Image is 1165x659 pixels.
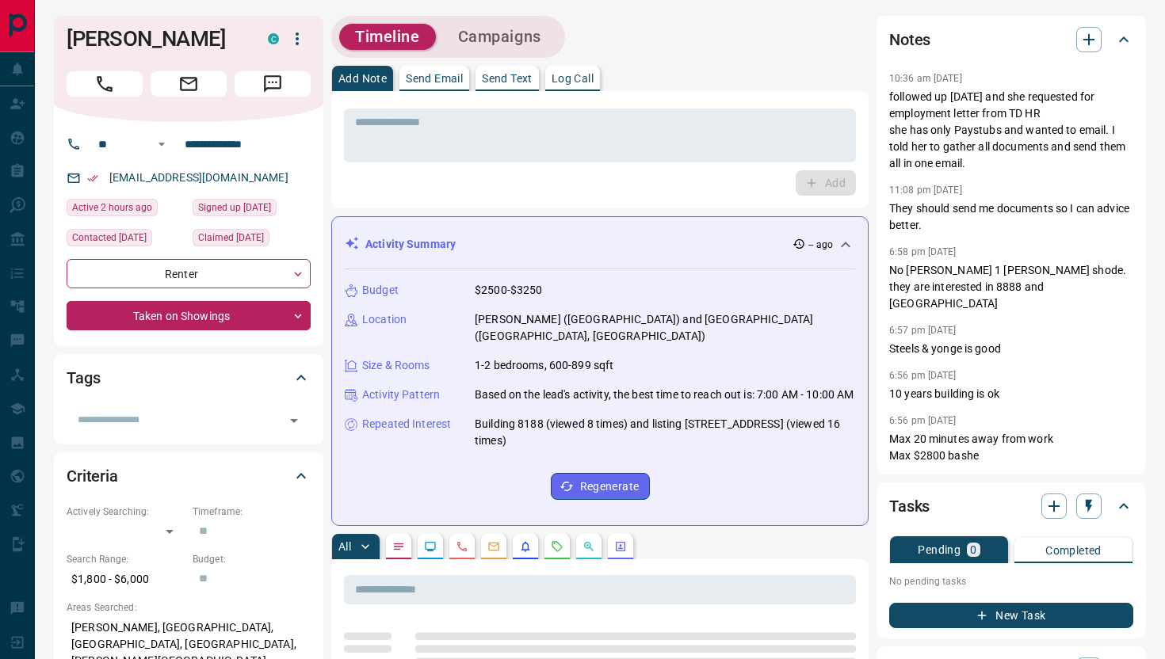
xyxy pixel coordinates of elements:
[67,552,185,566] p: Search Range:
[519,540,532,553] svg: Listing Alerts
[424,540,437,553] svg: Lead Browsing Activity
[193,199,311,221] div: Sun Oct 05 2025
[392,540,405,553] svg: Notes
[67,359,311,397] div: Tags
[152,135,171,154] button: Open
[614,540,627,553] svg: Agent Actions
[482,73,533,84] p: Send Text
[889,341,1133,357] p: Steels & yonge is good
[67,259,311,288] div: Renter
[67,365,100,390] h2: Tags
[889,27,930,52] h2: Notes
[475,311,855,345] p: [PERSON_NAME] ([GEOGRAPHIC_DATA]) and [GEOGRAPHIC_DATA] ([GEOGRAPHIC_DATA], [GEOGRAPHIC_DATA])
[889,262,1133,312] p: No [PERSON_NAME] 1 [PERSON_NAME] shode. they are interested in 8888 and [GEOGRAPHIC_DATA]
[193,229,311,251] div: Sun Oct 05 2025
[72,200,152,215] span: Active 2 hours ago
[889,21,1133,59] div: Notes
[345,230,855,259] div: Activity Summary-- ago
[67,71,143,97] span: Call
[362,311,407,328] p: Location
[67,199,185,221] div: Wed Oct 15 2025
[151,71,227,97] span: Email
[456,540,468,553] svg: Calls
[67,301,311,330] div: Taken on Showings
[109,171,288,184] a: [EMAIL_ADDRESS][DOMAIN_NAME]
[918,544,961,555] p: Pending
[475,357,613,374] p: 1-2 bedrooms, 600-899 sqft
[889,487,1133,525] div: Tasks
[193,505,311,519] p: Timeframe:
[67,505,185,519] p: Actively Searching:
[67,566,185,592] p: $1,800 - $6,000
[889,493,930,519] h2: Tasks
[808,238,833,252] p: -- ago
[198,230,264,246] span: Claimed [DATE]
[552,73,594,84] p: Log Call
[338,541,351,552] p: All
[889,569,1133,593] p: No pending tasks
[475,387,854,403] p: Based on the lead's activity, the best time to reach out is: 7:00 AM - 10:00 AM
[338,73,387,84] p: Add Note
[442,24,557,50] button: Campaigns
[67,229,185,251] div: Sun Oct 12 2025
[235,71,311,97] span: Message
[889,89,1133,172] p: followed up [DATE] and she requested for employment letter from TD HR she has only Paystubs and w...
[67,26,244,51] h1: [PERSON_NAME]
[362,282,399,299] p: Budget
[67,463,118,489] h2: Criteria
[487,540,500,553] svg: Emails
[362,416,451,432] p: Repeated Interest
[67,457,311,495] div: Criteria
[67,600,311,615] p: Areas Searched:
[283,409,305,432] button: Open
[582,540,595,553] svg: Opportunities
[889,73,962,84] p: 10:36 am [DATE]
[339,24,436,50] button: Timeline
[1045,545,1102,556] p: Completed
[87,173,98,184] svg: Email Verified
[365,236,456,253] p: Activity Summary
[889,386,1133,402] p: 10 years building is ok
[362,387,440,403] p: Activity Pattern
[889,200,1133,234] p: They should send me documents so I can advice better.
[889,603,1133,628] button: New Task
[406,73,463,84] p: Send Email
[889,370,957,381] p: 6:56 pm [DATE]
[889,325,957,336] p: 6:57 pm [DATE]
[193,552,311,566] p: Budget:
[72,230,147,246] span: Contacted [DATE]
[889,415,957,426] p: 6:56 pm [DATE]
[970,544,976,555] p: 0
[551,540,563,553] svg: Requests
[475,282,542,299] p: $2500-$3250
[889,246,957,257] p: 6:58 pm [DATE]
[551,473,650,500] button: Regenerate
[198,200,271,215] span: Signed up [DATE]
[889,185,962,196] p: 11:08 pm [DATE]
[889,431,1133,464] p: Max 20 minutes away from work Max $2800 bashe
[362,357,430,374] p: Size & Rooms
[268,33,279,44] div: condos.ca
[475,416,855,449] p: Building 8188 (viewed 8 times) and listing [STREET_ADDRESS] (viewed 16 times)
